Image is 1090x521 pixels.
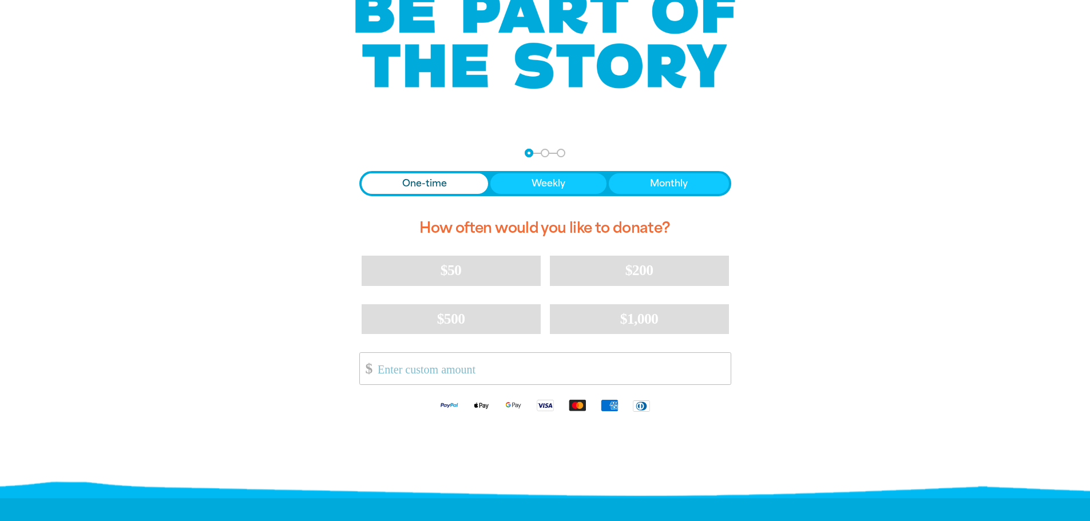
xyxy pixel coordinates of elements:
[497,399,529,412] img: Google Pay logo
[359,171,731,196] div: Donation frequency
[529,399,561,412] img: Visa logo
[609,173,729,194] button: Monthly
[370,353,730,384] input: Enter custom amount
[561,399,593,412] img: Mastercard logo
[532,177,565,190] span: Weekly
[362,256,541,285] button: $50
[441,262,461,279] span: $50
[490,173,607,194] button: Weekly
[593,399,625,412] img: American Express logo
[550,304,729,334] button: $1,000
[541,149,549,157] button: Navigate to step 2 of 3 to enter your details
[360,356,372,381] span: $
[620,311,659,327] span: $1,000
[362,173,489,194] button: One-time
[362,304,541,334] button: $500
[550,256,729,285] button: $200
[433,399,465,412] img: Paypal logo
[557,149,565,157] button: Navigate to step 3 of 3 to enter your payment details
[465,399,497,412] img: Apple Pay logo
[650,177,688,190] span: Monthly
[359,389,731,421] div: Available payment methods
[625,399,657,412] img: Diners Club logo
[525,149,533,157] button: Navigate to step 1 of 3 to enter your donation amount
[625,262,653,279] span: $200
[437,311,465,327] span: $500
[402,177,447,190] span: One-time
[359,210,731,246] h2: How often would you like to donate?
